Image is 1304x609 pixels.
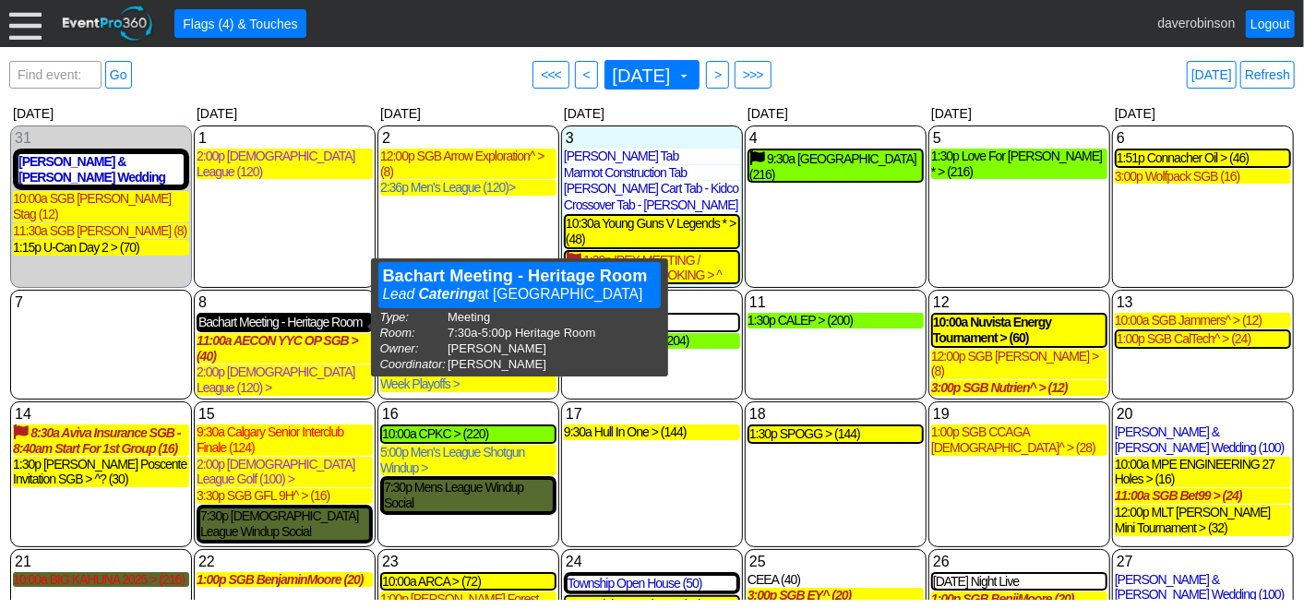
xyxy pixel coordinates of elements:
div: Show menu [1115,128,1291,149]
div: Show menu [13,552,189,572]
div: 7:30p Mens League Windup Social [384,480,553,511]
div: 1:30p [PERSON_NAME] Poscente Invitation SGB > ^? (30) [13,457,189,488]
div: Show menu [748,293,924,313]
div: [PERSON_NAME] Cart Tab - Kidco [564,181,740,197]
td: [PERSON_NAME] [448,341,595,355]
div: Menu: Click or 'Crtl+M' to toggle menu open/close [9,7,42,40]
div: CEEA (40) [748,572,924,588]
th: Room: [380,326,447,340]
div: 5:00p Men's League Shotgun Windup > [380,445,556,476]
div: 7:30p [DEMOGRAPHIC_DATA] League Windup Social [200,508,369,540]
div: at [GEOGRAPHIC_DATA] [383,285,656,304]
div: 10:00a SGB [PERSON_NAME] Stag (12) [13,191,189,222]
div: Show menu [748,552,924,572]
th: Owner: [380,341,447,355]
span: Catering [419,286,477,302]
th: Type: [380,310,447,324]
div: 12:00p SGB Arrow Exploration^ > (8) [380,149,556,180]
div: 1:30p Love For [PERSON_NAME] * > (216) [931,149,1107,180]
span: > [711,66,724,84]
div: 3:00p SGB Nutrien^ > (12) [931,380,1107,396]
div: 10:00a BIG KAHUNA 2025 > (216) [13,572,189,588]
div: Marmot Construction Tab [564,165,740,181]
div: [DATE] Night Live [933,574,1106,590]
div: Show menu [197,404,373,424]
div: 2:00p [DEMOGRAPHIC_DATA] League (120) [197,149,373,180]
div: 9:30a Calgary Senior Interclub Finale (124) [197,424,373,456]
div: 12:00p SGB [PERSON_NAME] > (8) [931,349,1107,380]
span: >>> [739,66,767,84]
div: Show menu [380,404,556,424]
div: [PERSON_NAME] & [PERSON_NAME] Wedding (100) [1115,572,1291,603]
div: Crossover Tab - [PERSON_NAME] [564,197,740,213]
div: 1:00p SGB CalTech^ > (24) [1117,331,1289,347]
div: Show menu [931,552,1107,572]
div: Show menu [564,552,740,572]
td: 7:30a-5:00p Heritage Room [448,326,595,340]
div: 11:00a SGB Bet99 > (24) [1115,488,1291,504]
div: Open [378,262,661,308]
div: 2:36p Men's League (120)> [380,180,556,196]
span: < [580,66,593,84]
span: [DATE] [609,65,692,85]
td: [PERSON_NAME] [448,357,595,371]
div: 10:00a CPKC > (220) [382,426,555,442]
div: 11:00a AECON YYC OP SGB > (40) [197,333,373,364]
a: Go [105,61,132,89]
span: Lead [383,286,415,302]
div: 10:00a Nuvista Energy Tournament > (60) [933,315,1106,346]
div: [DATE] [560,102,744,125]
div: 8:30a Aviva Insurance SGB - 8:40am Start For 1st Group (16) [13,424,189,456]
div: [DATE] [1111,102,1295,125]
span: Flags (4) & Touches [179,14,301,33]
div: 1:30p SPOGG > (144) [749,426,922,442]
div: 1:15p U-Can Day 2 > (70) [13,240,189,256]
div: Show menu [197,128,373,149]
div: [PERSON_NAME] & [PERSON_NAME] Wedding (100) [1115,424,1291,456]
div: [DATE] [9,102,193,125]
div: 1:30p CALEP > (200) [748,313,924,328]
a: Logout [1246,10,1295,38]
span: <<< [537,66,565,84]
div: [DATE] [193,102,377,125]
div: 2:00p [DEMOGRAPHIC_DATA] League Golf (100) > [197,457,373,488]
div: 1:51p Connacher Oil > (46) [1117,150,1289,166]
span: Flags (4) & Touches [179,15,301,33]
div: Show menu [13,293,189,313]
div: Show menu [1115,552,1291,572]
div: 3:30p SGB GFL 9H^ > (16) [197,488,373,504]
span: [DATE] [609,66,675,85]
div: 1:30p IPEX MEETING / SMALL GROUP BOOKING > ^ (12) [566,252,738,283]
div: [PERSON_NAME] Tab [564,149,740,164]
div: 1:00p SGB BenjiMoore (20) [931,591,1107,607]
div: Show menu [197,293,373,313]
div: [DATE] [744,102,927,125]
span: Find event: enter title [14,62,97,106]
div: Show menu [13,128,189,149]
div: Bachart Meeting - Heritage Room [198,315,371,330]
div: Show menu [380,552,556,572]
div: [PERSON_NAME] & [PERSON_NAME] Wedding (53) [18,154,184,185]
div: 3:00p SGB EY^ (20) [748,588,924,603]
div: 11:30a SGB [PERSON_NAME] (8) [13,223,189,239]
div: [DATE] [927,102,1111,125]
div: Show menu [748,128,924,149]
a: Refresh [1240,61,1295,89]
div: Show menu [748,404,924,424]
div: 2:30p Men's League (120) Last Week Playoffs > [380,361,556,392]
a: [DATE] [1187,61,1237,89]
div: Township Open House (50) [568,576,736,591]
th: Coordinator: [380,357,447,371]
span: daverobinson [1157,15,1235,30]
div: 10:00a MPE ENGINEERING 27 Holes > (16) [1115,457,1291,488]
div: 9:30a [GEOGRAPHIC_DATA] (216) [749,150,922,182]
td: Meeting [448,310,595,324]
div: [DATE] [377,102,560,125]
div: Show menu [931,128,1107,149]
div: Show menu [1115,293,1291,313]
div: Show menu [931,404,1107,424]
div: Show menu [197,552,373,572]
